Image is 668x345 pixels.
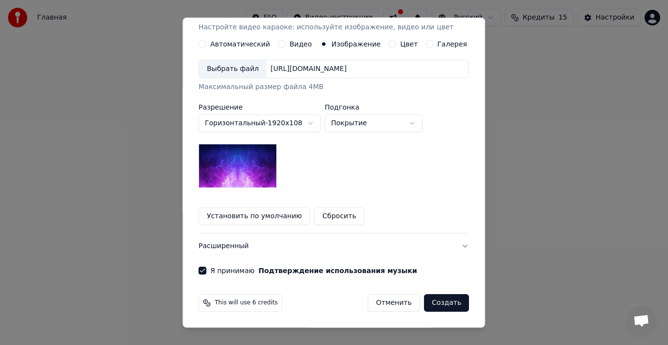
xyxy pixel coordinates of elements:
label: Подгонка [325,104,423,111]
button: Я принимаю [259,267,417,274]
button: Установить по умолчанию [199,207,310,225]
label: Цвет [401,41,418,47]
label: Автоматический [210,41,270,47]
span: This will use 6 credits [215,299,278,307]
label: Я принимаю [210,267,417,274]
div: ВидеоНастройте видео караоке: используйте изображение, видео или цвет [199,40,469,233]
div: [URL][DOMAIN_NAME] [267,64,351,74]
button: Отменить [368,294,420,312]
div: Максимальный размер файла 4MB [199,82,469,92]
div: Выбрать файл [199,60,267,78]
button: ВидеоНастройте видео караоке: используйте изображение, видео или цвет [199,1,469,40]
label: Изображение [332,41,381,47]
button: Расширенный [199,233,469,259]
label: Видео [289,41,312,47]
label: Галерея [438,41,468,47]
button: Создать [424,294,469,312]
p: Настройте видео караоке: используйте изображение, видео или цвет [199,23,453,32]
div: Видео [199,9,453,32]
button: Сбросить [314,207,365,225]
label: Разрешение [199,104,321,111]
